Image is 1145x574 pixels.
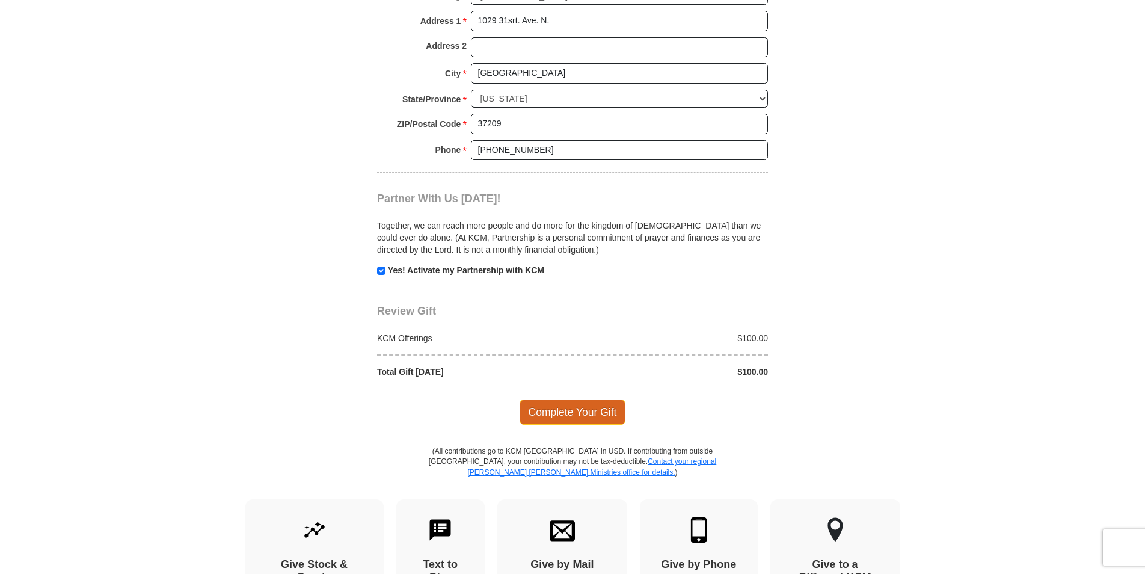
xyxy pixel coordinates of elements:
[518,558,606,572] h4: Give by Mail
[467,457,716,476] a: Contact your regional [PERSON_NAME] [PERSON_NAME] Ministries office for details.
[371,332,573,344] div: KCM Offerings
[388,265,544,275] strong: Yes! Activate my Partnership with KCM
[550,517,575,543] img: envelope.svg
[302,517,327,543] img: give-by-stock.svg
[445,65,461,82] strong: City
[377,305,436,317] span: Review Gift
[572,332,775,344] div: $100.00
[377,193,501,205] span: Partner With Us [DATE]!
[827,517,844,543] img: other-region
[420,13,461,29] strong: Address 1
[397,116,461,132] strong: ZIP/Postal Code
[572,366,775,378] div: $100.00
[520,400,626,425] span: Complete Your Gift
[377,220,768,256] p: Together, we can reach more people and do more for the kingdom of [DEMOGRAPHIC_DATA] than we coul...
[686,517,711,543] img: mobile.svg
[371,366,573,378] div: Total Gift [DATE]
[426,37,467,54] strong: Address 2
[428,446,717,499] p: (All contributions go to KCM [GEOGRAPHIC_DATA] in USD. If contributing from outside [GEOGRAPHIC_D...
[661,558,737,572] h4: Give by Phone
[428,517,453,543] img: text-to-give.svg
[435,141,461,158] strong: Phone
[402,91,461,108] strong: State/Province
